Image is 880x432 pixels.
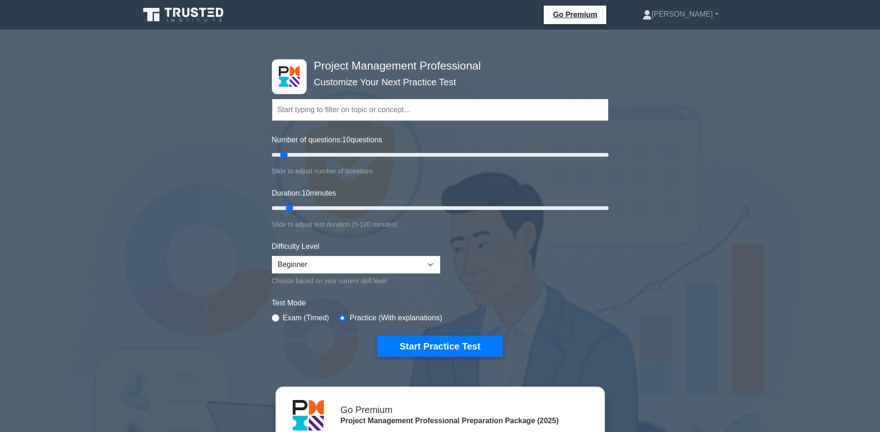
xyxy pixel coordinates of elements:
[272,99,609,121] input: Start typing to filter on topic or concept...
[342,136,351,144] span: 10
[377,336,502,357] button: Start Practice Test
[272,298,609,309] label: Test Mode
[272,134,382,146] label: Number of questions: questions
[272,241,320,252] label: Difficulty Level
[310,59,563,73] h4: Project Management Professional
[547,9,603,20] a: Go Premium
[272,219,609,230] div: Slide to adjust test duration (5-120 minutes)
[620,5,741,24] a: [PERSON_NAME]
[302,189,310,197] span: 10
[272,275,440,286] div: Choose based on your current skill level
[283,312,329,324] label: Exam (Timed)
[272,165,609,177] div: Slide to adjust number of questions
[272,188,336,199] label: Duration: minutes
[350,312,442,324] label: Practice (With explanations)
